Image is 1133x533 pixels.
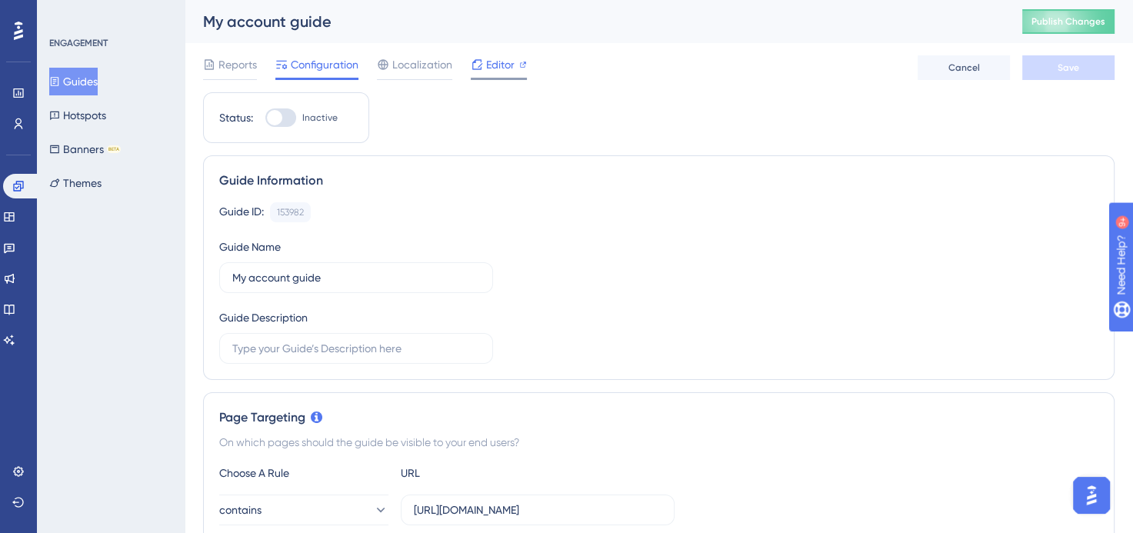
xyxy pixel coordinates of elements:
[219,308,308,327] div: Guide Description
[49,102,106,129] button: Hotspots
[49,68,98,95] button: Guides
[49,169,102,197] button: Themes
[1022,55,1115,80] button: Save
[232,340,480,357] input: Type your Guide’s Description here
[105,8,114,20] div: 9+
[219,238,281,256] div: Guide Name
[1022,9,1115,34] button: Publish Changes
[219,202,264,222] div: Guide ID:
[1068,472,1115,518] iframe: UserGuiding AI Assistant Launcher
[219,433,1098,451] div: On which pages should the guide be visible to your end users?
[218,55,257,74] span: Reports
[1031,15,1105,28] span: Publish Changes
[219,408,1098,427] div: Page Targeting
[277,206,304,218] div: 153982
[219,464,388,482] div: Choose A Rule
[486,55,515,74] span: Editor
[414,501,661,518] input: yourwebsite.com/path
[918,55,1010,80] button: Cancel
[107,145,121,153] div: BETA
[232,269,480,286] input: Type your Guide’s Name here
[49,135,121,163] button: BannersBETA
[219,501,262,519] span: contains
[392,55,452,74] span: Localization
[948,62,980,74] span: Cancel
[219,172,1098,190] div: Guide Information
[1058,62,1079,74] span: Save
[203,11,984,32] div: My account guide
[291,55,358,74] span: Configuration
[36,4,96,22] span: Need Help?
[219,495,388,525] button: contains
[401,464,570,482] div: URL
[219,108,253,127] div: Status:
[49,37,108,49] div: ENGAGEMENT
[302,112,338,124] span: Inactive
